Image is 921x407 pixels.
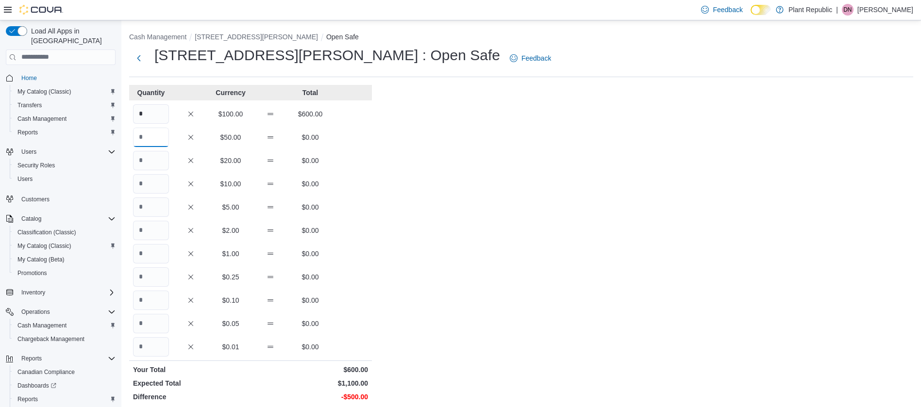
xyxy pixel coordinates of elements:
[14,173,116,185] span: Users
[10,226,119,239] button: Classification (Classic)
[133,104,169,124] input: Quantity
[292,226,328,235] p: $0.00
[14,393,116,405] span: Reports
[27,26,116,46] span: Load All Apps in [GEOGRAPHIC_DATA]
[292,179,328,189] p: $0.00
[17,306,116,318] span: Operations
[14,227,116,238] span: Classification (Classic)
[10,112,119,126] button: Cash Management
[14,320,70,331] a: Cash Management
[14,366,79,378] a: Canadian Compliance
[133,314,169,333] input: Quantity
[17,146,40,158] button: Users
[14,380,116,391] span: Dashboards
[133,291,169,310] input: Quantity
[14,333,116,345] span: Chargeback Management
[17,101,42,109] span: Transfers
[213,202,249,212] p: $5.00
[10,392,119,406] button: Reports
[10,319,119,332] button: Cash Management
[14,267,116,279] span: Promotions
[14,86,75,98] a: My Catalog (Classic)
[21,355,42,362] span: Reports
[10,365,119,379] button: Canadian Compliance
[17,395,38,403] span: Reports
[788,4,832,16] p: Plant Republic
[713,5,742,15] span: Feedback
[10,266,119,280] button: Promotions
[213,272,249,282] p: $0.25
[292,342,328,352] p: $0.00
[2,286,119,299] button: Inventory
[292,156,328,165] p: $0.00
[10,172,119,186] button: Users
[213,179,249,189] p: $10.00
[2,145,119,159] button: Users
[843,4,852,16] span: DN
[14,113,70,125] a: Cash Management
[17,256,65,263] span: My Catalog (Beta)
[2,305,119,319] button: Operations
[10,159,119,172] button: Security Roles
[2,192,119,206] button: Customers
[21,308,50,316] span: Operations
[17,382,56,390] span: Dashboards
[292,109,328,119] p: $600.00
[17,242,71,250] span: My Catalog (Classic)
[129,49,149,68] button: Next
[326,33,359,41] button: Open Safe
[10,332,119,346] button: Chargeback Management
[2,212,119,226] button: Catalog
[21,74,37,82] span: Home
[133,392,249,402] p: Difference
[14,99,116,111] span: Transfers
[213,132,249,142] p: $50.00
[21,215,41,223] span: Catalog
[17,287,116,298] span: Inventory
[213,295,249,305] p: $0.10
[17,335,84,343] span: Chargeback Management
[521,53,551,63] span: Feedback
[21,195,50,203] span: Customers
[14,160,116,171] span: Security Roles
[133,267,169,287] input: Quantity
[17,72,41,84] a: Home
[133,365,249,374] p: Your Total
[129,33,186,41] button: Cash Management
[751,5,771,15] input: Dark Mode
[14,333,88,345] a: Chargeback Management
[14,86,116,98] span: My Catalog (Classic)
[17,368,75,376] span: Canadian Compliance
[133,174,169,194] input: Quantity
[10,85,119,98] button: My Catalog (Classic)
[14,227,80,238] a: Classification (Classic)
[17,213,45,225] button: Catalog
[133,378,249,388] p: Expected Total
[14,267,51,279] a: Promotions
[14,366,116,378] span: Canadian Compliance
[14,240,75,252] a: My Catalog (Classic)
[10,126,119,139] button: Reports
[14,127,116,138] span: Reports
[14,380,60,391] a: Dashboards
[14,127,42,138] a: Reports
[292,132,328,142] p: $0.00
[292,319,328,328] p: $0.00
[17,88,71,96] span: My Catalog (Classic)
[836,4,838,16] p: |
[213,156,249,165] p: $20.00
[154,46,500,65] h1: [STREET_ADDRESS][PERSON_NAME] : Open Safe
[19,5,63,15] img: Cova
[17,72,116,84] span: Home
[2,352,119,365] button: Reports
[17,287,49,298] button: Inventory
[17,115,67,123] span: Cash Management
[292,249,328,259] p: $0.00
[252,378,368,388] p: $1,100.00
[213,88,249,98] p: Currency
[17,213,116,225] span: Catalog
[133,88,169,98] p: Quantity
[17,129,38,136] span: Reports
[292,202,328,212] p: $0.00
[21,289,45,296] span: Inventory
